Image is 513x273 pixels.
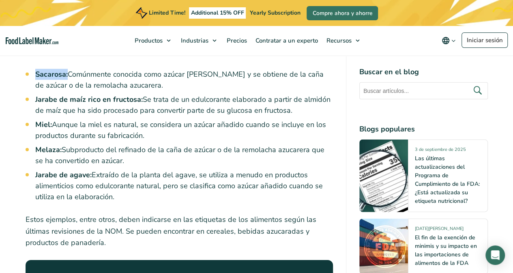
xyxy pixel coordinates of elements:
span: Contratar a un experto [253,37,319,45]
span: Limited Time! [149,9,185,17]
strong: Jarabe de agave: [35,170,92,180]
a: Compre ahora y ahorre [307,6,378,20]
strong: Miel: [35,120,52,129]
a: Productos [131,26,175,55]
a: Industrias [177,26,221,55]
span: Precios [224,37,248,45]
a: Las últimas actualizaciones del Programa de Cumplimiento de la FDA: ¿Está actualizada su etiqueta... [415,155,480,205]
h4: Blogs populares [359,124,488,135]
strong: Melaza: [35,145,62,155]
button: Change language [436,32,461,49]
li: Se trata de un edulcorante elaborado a partir de almidón de maíz que ha sido procesado para conve... [35,94,333,116]
span: Industrias [178,37,209,45]
li: Extraído de la planta del agave, se utiliza a menudo en productos alimenticios como edulcorante n... [35,170,333,202]
a: El fin de la exención de minimis y su impacto en las importaciones de alimentos de la FDA [415,234,477,267]
input: Buscar artículos... [359,82,488,99]
a: Iniciar sesión [461,32,508,48]
a: Recursos [322,26,364,55]
a: Precios [223,26,249,55]
span: Additional 15% OFF [189,7,246,19]
a: Contratar a un experto [251,26,320,55]
li: Subproducto del refinado de la caña de azúcar o de la remolacha azucarera que se ha convertido en... [35,144,333,166]
strong: Jarabe de maíz rico en fructosa: [35,95,143,104]
div: Open Intercom Messenger [485,245,505,265]
li: Comúnmente conocida como azúcar [PERSON_NAME] y se obtiene de la caña de azúcar o de la remolacha... [35,69,333,91]
li: Aunque la miel es natural, se considera un azúcar añadido cuando se incluye en los productos dura... [35,119,333,141]
a: Food Label Maker homepage [6,37,58,44]
span: Productos [132,37,163,45]
span: [DATE][PERSON_NAME] [415,226,464,235]
h4: Buscar en el blog [359,67,488,77]
span: Recursos [324,37,352,45]
p: Estos ejemplos, entre otros, deben indicarse en las etiquetas de los alimentos según las últimas ... [26,214,333,249]
span: 3 de septiembre de 2025 [415,146,466,156]
strong: Sacarosa: [35,69,68,79]
span: Yearly Subscription [249,9,300,17]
